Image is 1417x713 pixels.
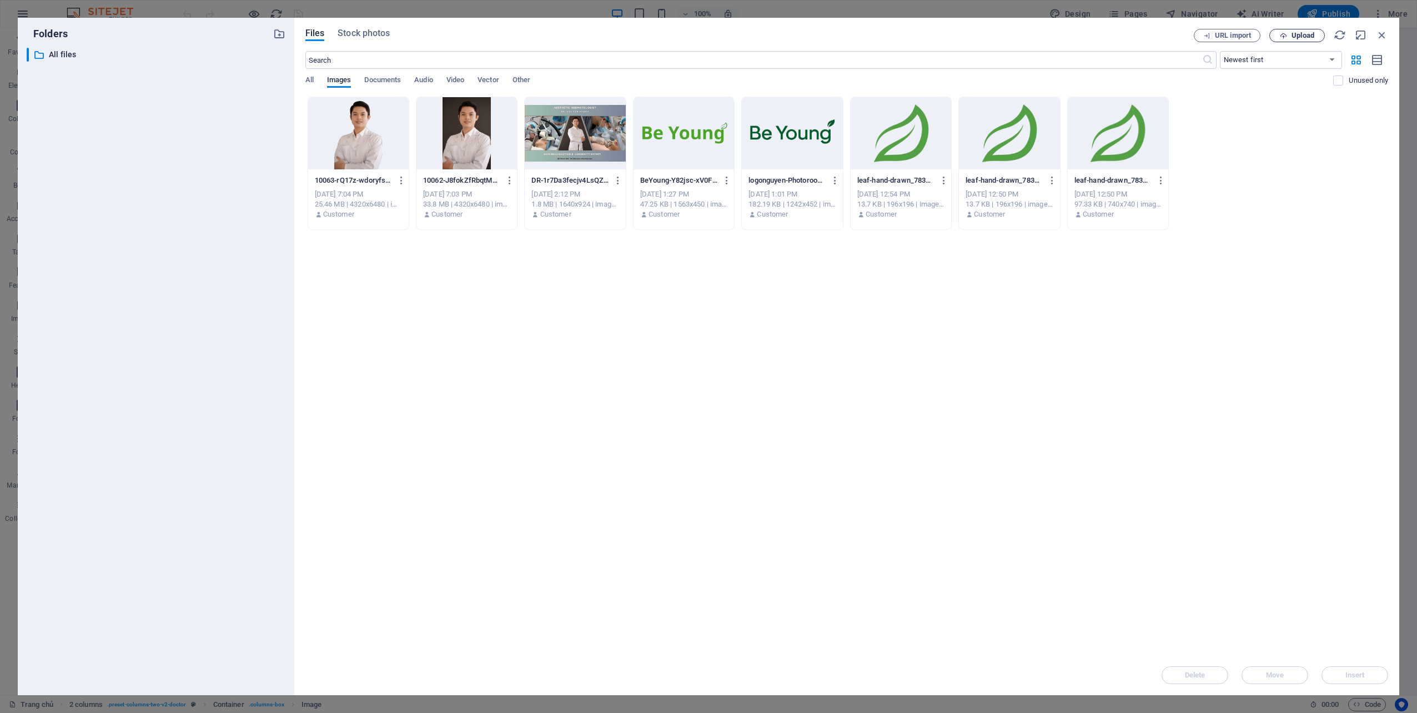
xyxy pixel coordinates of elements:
p: All files [49,48,265,61]
div: 47.25 KB | 1563x450 | image/png [640,199,727,209]
i: Minimize [1355,29,1367,41]
p: Displays only files that are not in use on the website. Files added during this session can still... [1349,76,1388,86]
div: [DATE] 1:27 PM [640,189,727,199]
p: Customer [866,209,897,219]
p: 10062-J8fokZfRbqtMD95xzBIdjg.png [423,175,500,185]
span: Other [512,73,530,89]
span: Files [305,27,325,40]
div: 13.7 KB | 196x196 | image/png [966,199,1053,209]
div: 33.8 MB | 4320x6480 | image/png [423,199,510,209]
div: [DATE] 12:50 PM [966,189,1053,199]
p: logonguyen-Photoroom-bZPgtKbNB0ISM7VS13Lg1w.png [748,175,826,185]
input: Search [305,51,1202,69]
span: All [305,73,314,89]
i: Close [1376,29,1388,41]
span: Upload [1292,32,1314,39]
p: BeYoung-Y82jsc-xV0F4nyYqnfX-vQ.png [640,175,717,185]
span: Video [446,73,464,89]
div: 97.33 KB | 740x740 | image/png [1074,199,1162,209]
div: [DATE] 7:04 PM [315,189,402,199]
p: Customer [431,209,463,219]
button: Upload [1269,29,1325,42]
div: [DATE] 1:01 PM [748,189,836,199]
span: Images [327,73,351,89]
p: Folders [27,27,68,41]
div: [DATE] 7:03 PM [423,189,510,199]
div: [DATE] 12:50 PM [1074,189,1162,199]
p: Customer [649,209,680,219]
i: Create new folder [273,28,285,40]
p: Customer [323,209,354,219]
p: DR-1r7Da3fecjv4LsQZl5z-eA.png [531,175,609,185]
span: Documents [364,73,401,89]
p: leaf-hand-drawn_78370-6460-Photoroom-DlCBwFwJnUq2dwvQqn78AA-IbhwABVQ7KbuHNYlETk0_g-T7SL3chiZ_arBy... [857,175,934,185]
p: leaf-hand-drawn_78370-6460-Photoroom-DlCBwFwJnUq2dwvQqn78AA-IbhwABVQ7KbuHNYlETk0_g.png [966,175,1043,185]
span: Stock photos [338,27,390,40]
p: leaf-hand-drawn_78370-6460-Photoroom-DlCBwFwJnUq2dwvQqn78AA.png [1074,175,1152,185]
p: Customer [974,209,1005,219]
div: ​ [27,48,29,62]
div: 1.8 MB | 1640x924 | image/png [531,199,619,209]
div: 182.19 KB | 1242x452 | image/png [748,199,836,209]
i: Reload [1334,29,1346,41]
span: Audio [414,73,433,89]
div: [DATE] 2:12 PM [531,189,619,199]
p: Customer [540,209,571,219]
span: URL import [1215,32,1251,39]
div: 13.7 KB | 196x196 | image/png [857,199,944,209]
p: Customer [757,209,788,219]
p: 10063-rQ17z-wdoryfsboZHnHuvQ.png [315,175,392,185]
div: [DATE] 12:54 PM [857,189,944,199]
span: Vector [478,73,499,89]
p: Customer [1083,209,1114,219]
div: 25.46 MB | 4320x6480 | image/png [315,199,402,209]
button: URL import [1194,29,1260,42]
